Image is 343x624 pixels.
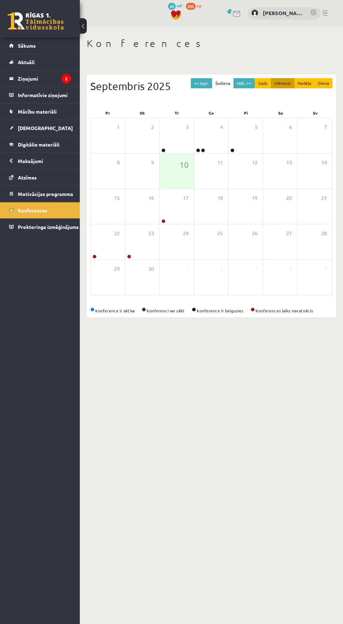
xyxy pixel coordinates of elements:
[18,125,73,131] span: [DEMOGRAPHIC_DATA]
[294,78,315,88] button: Nedēļa
[220,265,223,273] span: 2
[314,78,332,88] button: Diena
[168,3,182,8] a: 43 mP
[151,123,154,131] span: 2
[151,159,154,167] span: 9
[255,123,258,131] span: 5
[183,194,189,202] span: 17
[18,108,57,115] span: Mācību materiāli
[160,108,194,118] div: Tr
[180,159,189,171] span: 10
[90,78,332,94] div: Septembris 2025
[217,159,223,167] span: 11
[263,9,303,17] a: [PERSON_NAME]
[217,194,223,202] span: 18
[186,3,205,8] a: 205 xp
[117,159,120,167] span: 8
[186,265,189,273] span: 1
[18,59,35,65] span: Aktuāli
[9,219,71,235] a: Proktoringa izmēģinājums
[298,108,332,118] div: Sv
[18,70,71,87] legend: Ziņojumi
[9,87,71,103] a: Informatīvie ziņojumi
[286,159,292,167] span: 13
[289,265,292,273] span: 4
[18,174,37,181] span: Atzīmes
[252,194,258,202] span: 19
[125,108,160,118] div: Ot
[90,307,332,314] div: Konference ir aktīva Konferenci var sākt Konference ir beigusies Konferences laiks nav atnācis
[114,194,120,202] span: 15
[62,74,71,83] i: 2
[9,38,71,54] a: Sākums
[114,230,120,237] span: 22
[117,123,120,131] span: 1
[87,38,336,49] h1: Konferences
[191,78,212,88] button: << Iepr.
[9,120,71,136] a: [DEMOGRAPHIC_DATA]
[255,78,271,88] button: Gads
[252,159,258,167] span: 12
[220,123,223,131] span: 4
[18,224,79,230] span: Proktoringa izmēģinājums
[18,191,73,197] span: Motivācijas programma
[229,108,263,118] div: Pi
[148,265,154,273] span: 30
[9,54,71,70] a: Aktuāli
[217,230,223,237] span: 25
[194,108,229,118] div: Ce
[186,123,189,131] span: 3
[183,230,189,237] span: 24
[324,123,327,131] span: 7
[9,70,71,87] a: Ziņojumi2
[9,186,71,202] a: Motivācijas programma
[18,141,59,148] span: Digitālie materiāli
[18,153,71,169] legend: Maksājumi
[255,265,258,273] span: 3
[186,3,196,10] span: 205
[8,12,64,30] a: Rīgas 1. Tālmācības vidusskola
[177,3,182,8] span: mP
[9,169,71,185] a: Atzīmes
[18,42,36,49] span: Sākums
[289,123,292,131] span: 6
[251,9,258,16] img: Maksims Mihailovs
[212,78,234,88] button: Šodiena
[9,103,71,120] a: Mācību materiāli
[263,108,298,118] div: Se
[114,265,120,273] span: 29
[18,87,71,103] legend: Informatīvie ziņojumi
[321,194,327,202] span: 21
[286,194,292,202] span: 20
[18,207,47,213] span: Konferences
[321,159,327,167] span: 14
[321,230,327,237] span: 28
[233,78,255,88] button: Nāk. >>
[286,230,292,237] span: 27
[90,108,125,118] div: Pr
[148,230,154,237] span: 23
[9,136,71,152] a: Digitālie materiāli
[9,202,71,218] a: Konferences
[324,265,327,273] span: 5
[9,153,71,169] a: Maksājumi
[252,230,258,237] span: 26
[148,194,154,202] span: 16
[168,3,176,10] span: 43
[271,78,294,88] button: Mēnesis
[197,3,201,8] span: xp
